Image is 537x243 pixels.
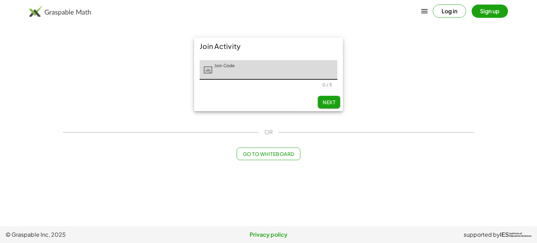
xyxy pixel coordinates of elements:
[6,230,181,239] span: © Graspable Inc, 2025
[323,99,335,105] span: Next
[237,148,300,160] button: Go to Whiteboard
[318,96,340,108] button: Next
[500,230,531,239] a: IESInstitute ofEducation Sciences
[181,230,356,239] a: Privacy policy
[509,233,531,237] span: Institute of Education Sciences
[194,38,343,55] div: Join Activity
[500,231,509,238] span: IES
[264,128,273,136] span: OR
[322,82,332,87] div: 0 / 5
[243,151,294,157] span: Go to Whiteboard
[464,230,500,239] span: supported by
[433,5,466,18] button: Log in
[472,5,508,18] button: Sign up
